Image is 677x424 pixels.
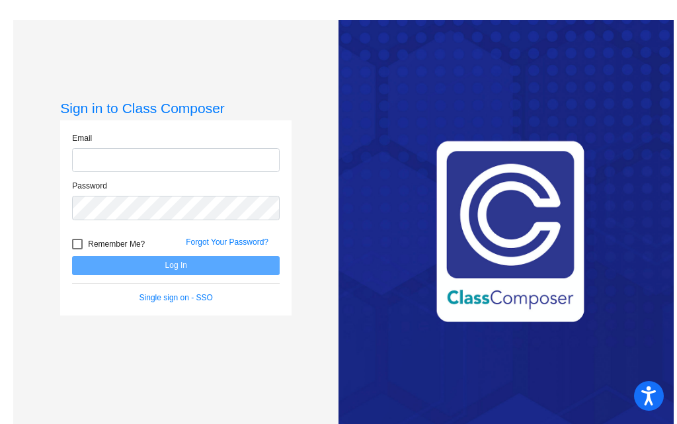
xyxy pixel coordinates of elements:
label: Password [72,180,107,192]
a: Single sign on - SSO [139,293,213,302]
h3: Sign in to Class Composer [60,100,292,116]
button: Log In [72,256,280,275]
span: Remember Me? [88,236,145,252]
a: Forgot Your Password? [186,237,268,247]
label: Email [72,132,92,144]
